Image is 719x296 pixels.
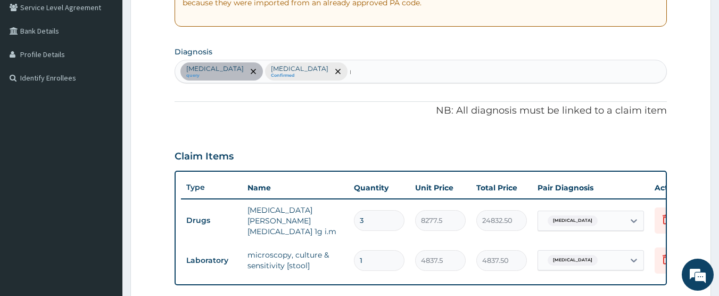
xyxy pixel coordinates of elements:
p: [MEDICAL_DATA] [271,65,328,73]
th: Pair Diagnosis [532,177,649,198]
th: Quantity [349,177,410,198]
th: Name [242,177,349,198]
th: Actions [649,177,703,198]
span: [MEDICAL_DATA] [548,255,598,266]
label: Diagnosis [175,46,212,57]
span: remove selection option [333,67,343,76]
th: Type [181,178,242,197]
span: [MEDICAL_DATA] [548,215,598,226]
td: [MEDICAL_DATA][PERSON_NAME][MEDICAL_DATA] 1g i.m [242,199,349,242]
td: Drugs [181,211,242,230]
td: Laboratory [181,251,242,270]
span: remove selection option [249,67,258,76]
td: microscopy, culture & sensitivity [stool] [242,244,349,276]
p: NB: All diagnosis must be linked to a claim item [175,104,667,118]
textarea: Type your message and hit 'Enter' [5,189,203,227]
th: Unit Price [410,177,471,198]
h3: Claim Items [175,151,234,163]
small: Confirmed [271,73,328,78]
small: query [186,73,244,78]
img: d_794563401_company_1708531726252_794563401 [20,53,43,80]
div: Chat with us now [55,60,179,74]
span: We're online! [62,83,147,191]
p: [MEDICAL_DATA] [186,65,244,73]
div: Minimize live chat window [175,5,200,31]
th: Total Price [471,177,532,198]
